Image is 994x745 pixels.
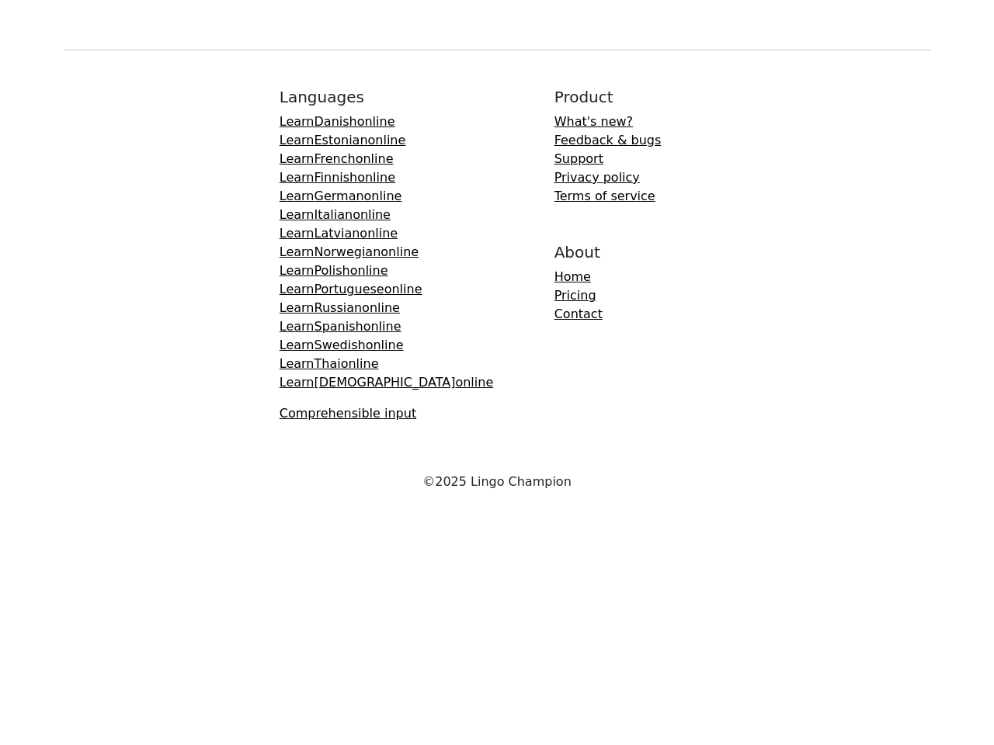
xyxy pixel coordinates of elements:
h5: Product [554,88,662,106]
a: Terms of service [554,189,655,203]
a: Privacy policy [554,170,640,185]
a: Contact [554,307,603,321]
a: LearnDanishonline [280,114,395,129]
a: LearnNorwegianonline [280,244,419,259]
a: LearnRussianonline [280,300,400,315]
h5: About [554,243,662,262]
a: What's new? [554,114,633,129]
a: LearnLatvianonline [280,226,398,241]
a: LearnItalianonline [280,207,391,222]
a: LearnSwedishonline [280,338,404,352]
a: LearnFrenchonline [280,151,394,166]
a: LearnFinnishonline [280,170,395,185]
a: LearnPortugueseonline [280,282,422,296]
h5: Languages [280,88,493,106]
a: LearnEstonianonline [280,133,406,147]
a: LearnPolishonline [280,263,388,278]
a: Learn[DEMOGRAPHIC_DATA]online [280,375,493,390]
a: Support [554,151,603,166]
a: LearnThaionline [280,356,379,371]
a: Comprehensible input [280,406,416,421]
div: © 2025 Lingo Champion [54,473,940,491]
a: Feedback & bugs [554,133,662,147]
a: Home [554,269,591,284]
a: LearnGermanonline [280,189,402,203]
a: LearnSpanishonline [280,319,401,334]
a: Pricing [554,288,596,303]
